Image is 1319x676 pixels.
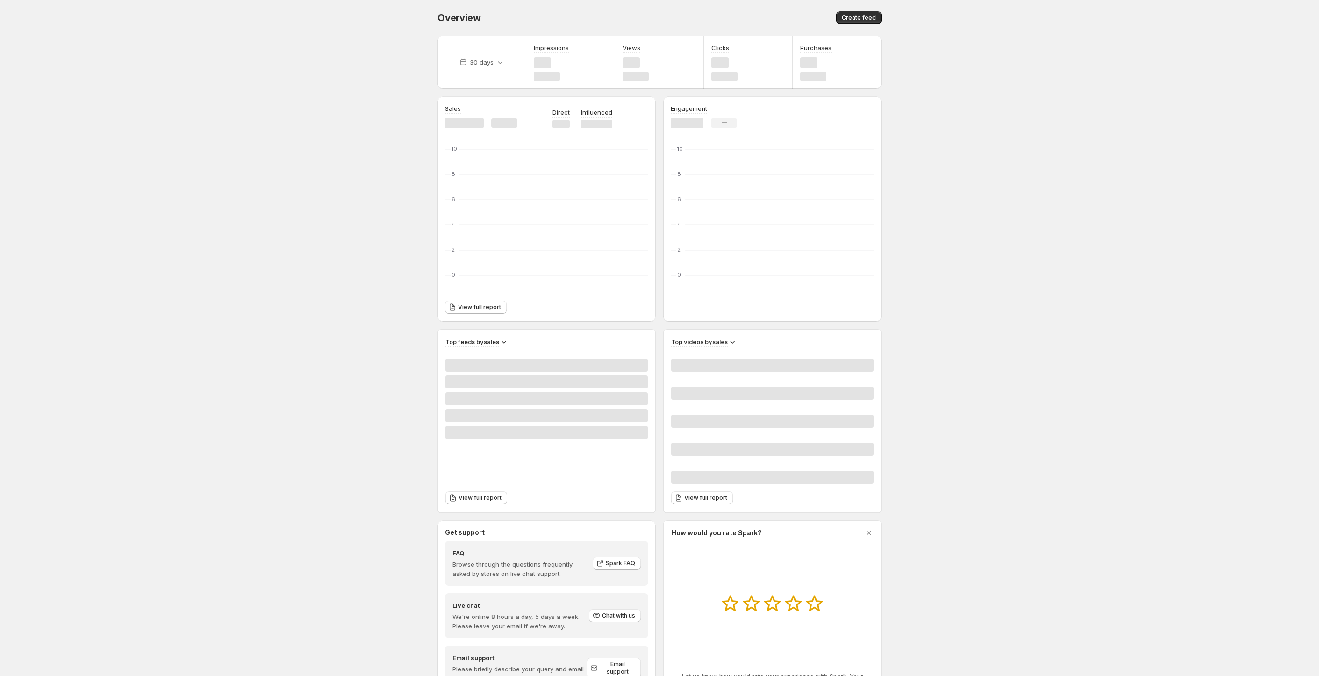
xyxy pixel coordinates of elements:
[671,528,762,538] h3: How would you rate Spark?
[452,196,455,202] text: 6
[677,196,681,202] text: 6
[437,12,480,23] span: Overview
[711,43,729,52] h3: Clicks
[445,337,499,346] h3: Top feeds by sales
[842,14,876,22] span: Create feed
[593,557,641,570] a: Spark FAQ
[800,43,832,52] h3: Purchases
[452,145,457,152] text: 10
[445,301,507,314] a: View full report
[671,104,707,113] h3: Engagement
[677,246,681,253] text: 2
[459,494,502,502] span: View full report
[677,272,681,278] text: 0
[600,661,635,676] span: Email support
[602,612,635,619] span: Chat with us
[452,601,588,610] h4: Live chat
[623,43,640,52] h3: Views
[677,221,681,228] text: 4
[470,58,494,67] p: 30 days
[452,560,586,578] p: Browse through the questions frequently asked by stores on live chat support.
[534,43,569,52] h3: Impressions
[671,337,728,346] h3: Top videos by sales
[452,221,455,228] text: 4
[445,528,485,537] h3: Get support
[452,612,588,631] p: We're online 8 hours a day, 5 days a week. Please leave your email if we're away.
[606,560,635,567] span: Spark FAQ
[452,548,586,558] h4: FAQ
[589,609,641,622] button: Chat with us
[671,491,733,504] a: View full report
[445,104,461,113] h3: Sales
[836,11,882,24] button: Create feed
[452,653,587,662] h4: Email support
[677,145,683,152] text: 10
[684,494,727,502] span: View full report
[445,491,507,504] a: View full report
[581,108,612,117] p: Influenced
[452,272,455,278] text: 0
[458,303,501,311] span: View full report
[452,246,455,253] text: 2
[677,171,681,177] text: 8
[452,171,455,177] text: 8
[552,108,570,117] p: Direct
